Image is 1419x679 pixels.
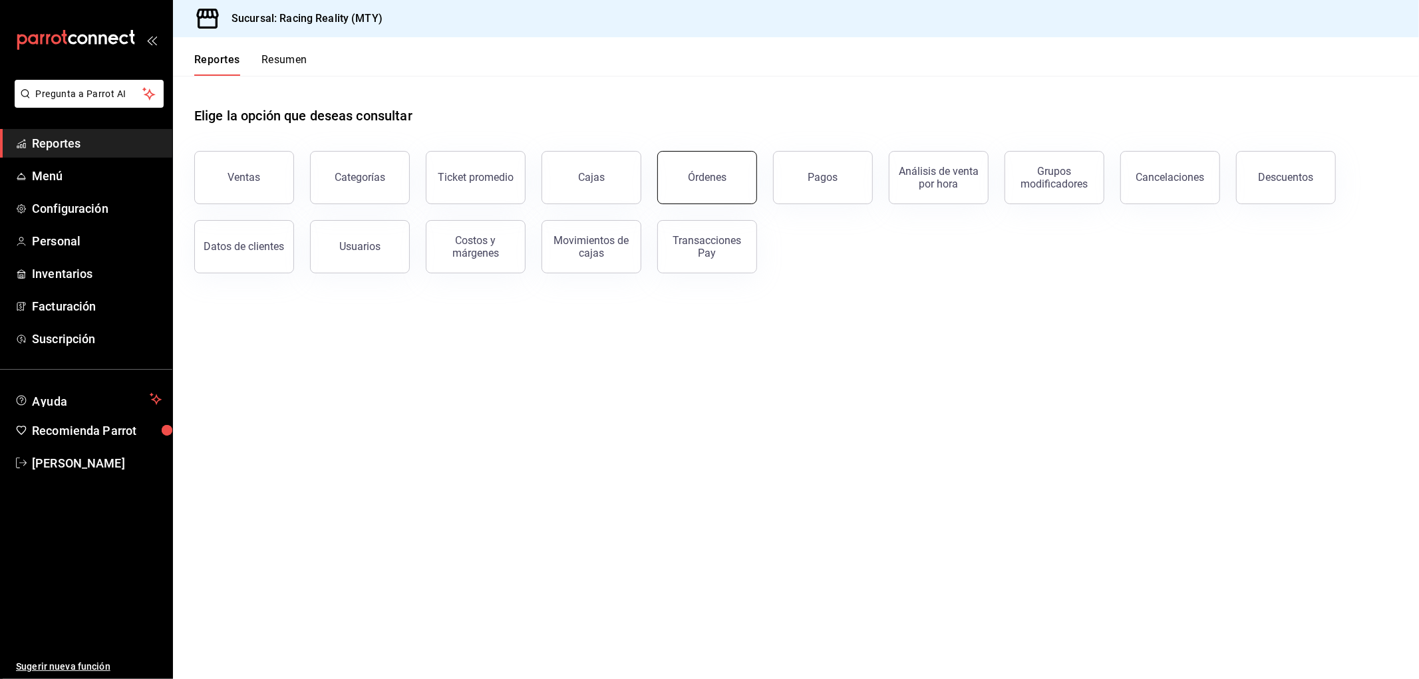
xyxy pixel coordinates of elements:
[32,134,162,152] span: Reportes
[339,240,381,253] div: Usuarios
[9,96,164,110] a: Pregunta a Parrot AI
[897,165,980,190] div: Análisis de venta por hora
[335,171,385,184] div: Categorías
[1120,151,1220,204] button: Cancelaciones
[1236,151,1336,204] button: Descuentos
[1005,151,1104,204] button: Grupos modificadores
[194,53,307,76] div: navigation tabs
[32,297,162,315] span: Facturación
[194,151,294,204] button: Ventas
[16,660,162,674] span: Sugerir nueva función
[688,171,726,184] div: Órdenes
[32,200,162,217] span: Configuración
[310,220,410,273] button: Usuarios
[261,53,307,76] button: Resumen
[32,265,162,283] span: Inventarios
[1136,171,1205,184] div: Cancelaciones
[578,170,605,186] div: Cajas
[542,220,641,273] button: Movimientos de cajas
[889,151,989,204] button: Análisis de venta por hora
[32,391,144,407] span: Ayuda
[1259,171,1314,184] div: Descuentos
[657,220,757,273] button: Transacciones Pay
[438,171,514,184] div: Ticket promedio
[204,240,285,253] div: Datos de clientes
[15,80,164,108] button: Pregunta a Parrot AI
[194,220,294,273] button: Datos de clientes
[550,234,633,259] div: Movimientos de cajas
[426,220,526,273] button: Costos y márgenes
[36,87,143,101] span: Pregunta a Parrot AI
[32,167,162,185] span: Menú
[146,35,157,45] button: open_drawer_menu
[657,151,757,204] button: Órdenes
[32,330,162,348] span: Suscripción
[32,232,162,250] span: Personal
[434,234,517,259] div: Costos y márgenes
[32,422,162,440] span: Recomienda Parrot
[666,234,748,259] div: Transacciones Pay
[194,106,412,126] h1: Elige la opción que deseas consultar
[773,151,873,204] button: Pagos
[228,171,261,184] div: Ventas
[221,11,383,27] h3: Sucursal: Racing Reality (MTY)
[426,151,526,204] button: Ticket promedio
[1013,165,1096,190] div: Grupos modificadores
[542,151,641,204] a: Cajas
[194,53,240,76] button: Reportes
[32,454,162,472] span: [PERSON_NAME]
[310,151,410,204] button: Categorías
[808,171,838,184] div: Pagos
